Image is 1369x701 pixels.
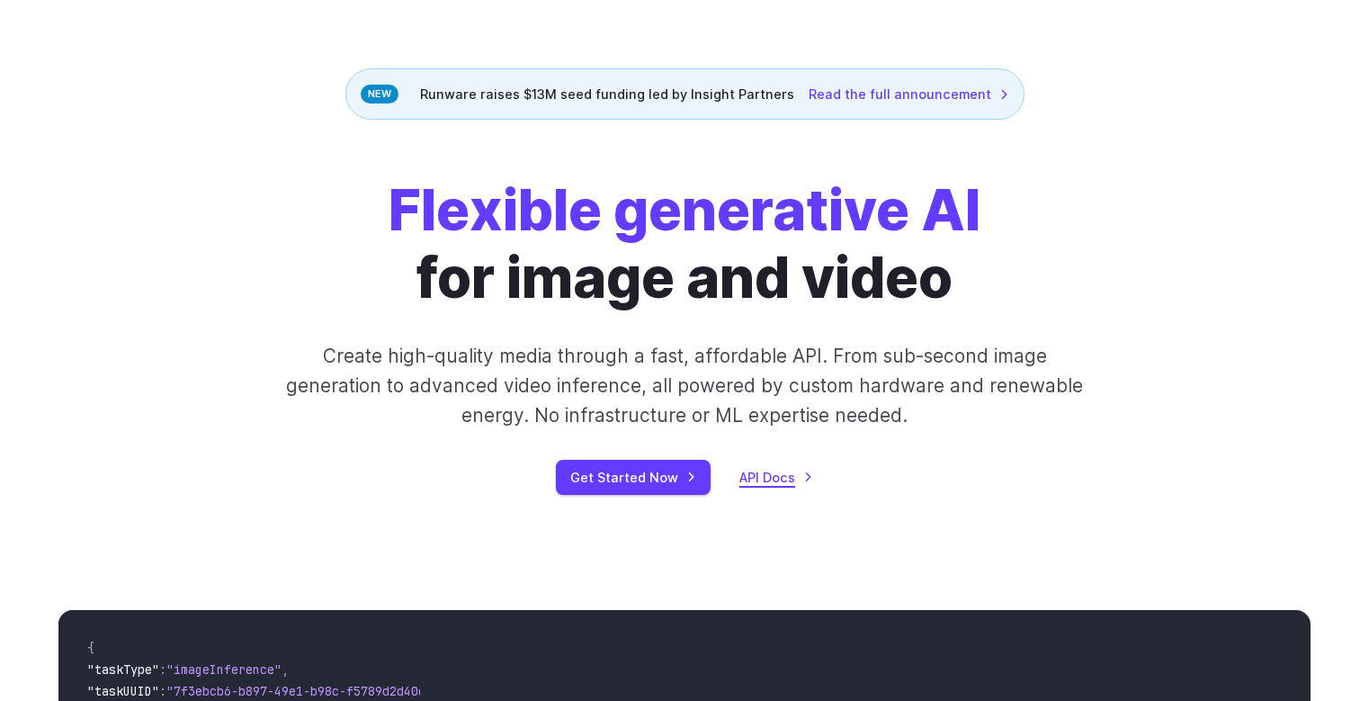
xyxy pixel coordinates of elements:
a: Read the full announcement [809,84,1009,104]
span: "imageInference" [166,661,282,678]
span: "taskUUID" [87,683,159,699]
span: : [159,683,166,699]
strong: Flexible generative AI [389,176,980,244]
span: { [87,640,94,656]
span: "7f3ebcb6-b897-49e1-b98c-f5789d2d40d7" [166,683,440,699]
div: Runware raises $13M seed funding led by Insight Partners [345,68,1025,120]
a: API Docs [739,467,813,488]
a: Get Started Now [556,460,711,495]
h1: for image and video [389,177,980,312]
span: , [282,661,289,678]
span: : [159,661,166,678]
span: "taskType" [87,661,159,678]
p: Create high-quality media through a fast, affordable API. From sub-second image generation to adv... [284,341,1086,431]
